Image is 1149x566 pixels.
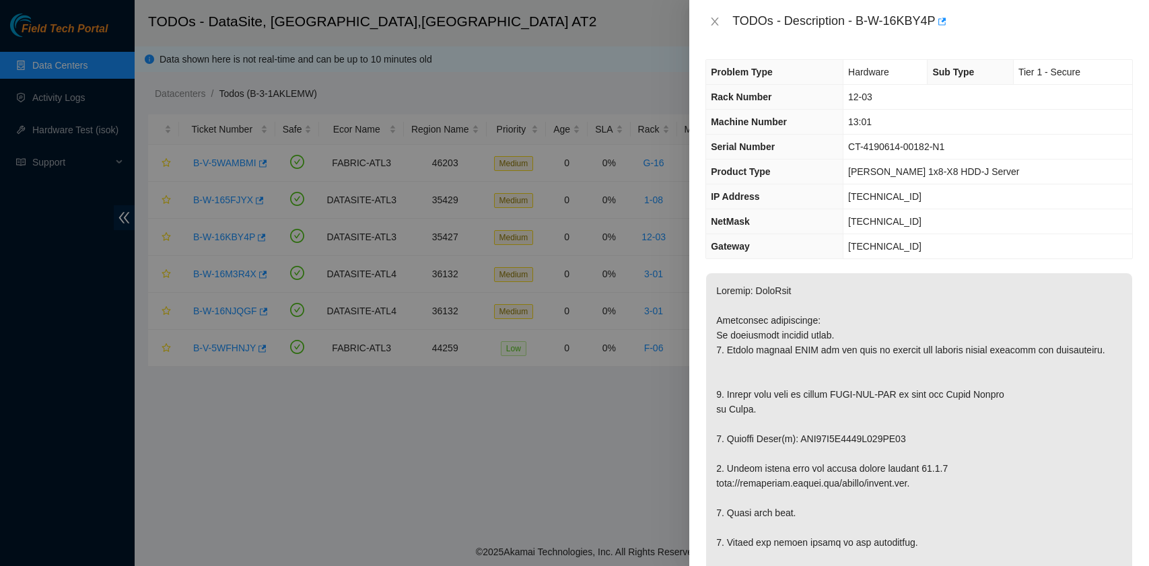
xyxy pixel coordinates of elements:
span: Problem Type [711,67,773,77]
span: Hardware [848,67,889,77]
span: Machine Number [711,116,787,127]
span: [TECHNICAL_ID] [848,241,921,252]
span: 12-03 [848,92,872,102]
span: Tier 1 - Secure [1018,67,1080,77]
button: Close [705,15,724,28]
span: IP Address [711,191,759,202]
span: Product Type [711,166,770,177]
span: [TECHNICAL_ID] [848,216,921,227]
span: 13:01 [848,116,872,127]
span: Serial Number [711,141,775,152]
span: close [709,16,720,27]
div: TODOs - Description - B-W-16KBY4P [732,11,1133,32]
span: Sub Type [932,67,974,77]
span: CT-4190614-00182-N1 [848,141,944,152]
span: Gateway [711,241,750,252]
span: [TECHNICAL_ID] [848,191,921,202]
span: NetMask [711,216,750,227]
span: Rack Number [711,92,771,102]
span: [PERSON_NAME] 1x8-X8 HDD-J Server [848,166,1019,177]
